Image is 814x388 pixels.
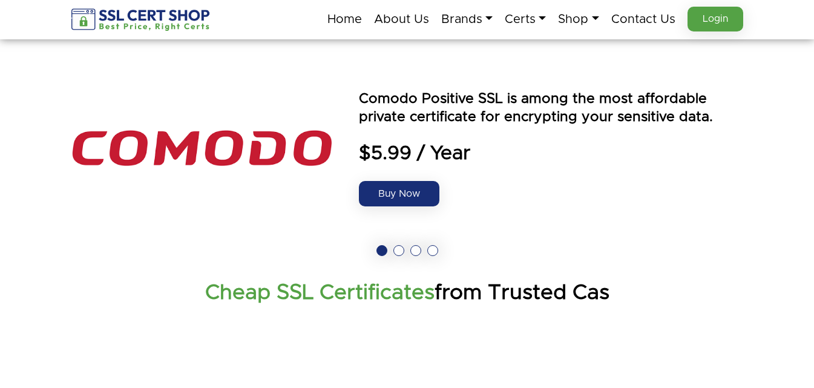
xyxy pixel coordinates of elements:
strong: Cheap SSL Certificates [205,282,435,303]
a: Shop [558,7,599,32]
a: Login [688,7,743,31]
a: Buy Now [359,181,439,206]
a: Certs [505,7,546,32]
p: Comodo Positive SSL is among the most affordable private certificate for encrypting your sensitiv... [359,90,743,127]
img: the positive ssl logo is shown above an orange and blue text that says power by seo [71,58,332,239]
a: Home [327,7,362,32]
img: sslcertshop-logo [71,8,211,31]
a: Contact Us [611,7,675,32]
a: Brands [441,7,493,32]
a: About Us [374,7,429,32]
span: $5.99 / Year [359,142,743,166]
